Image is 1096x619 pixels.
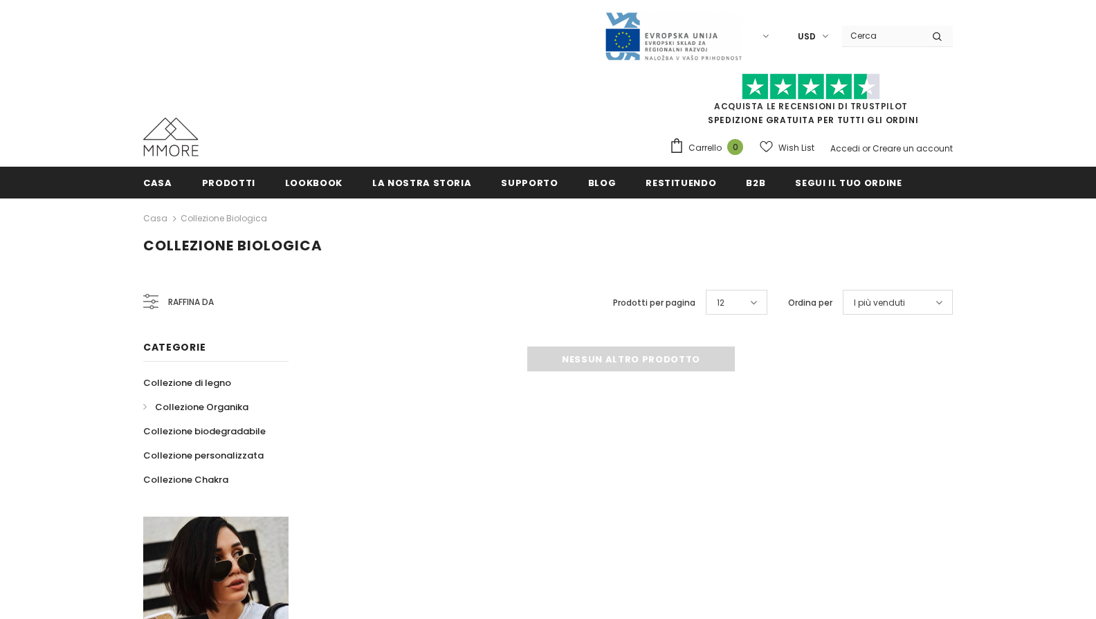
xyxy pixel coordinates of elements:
[588,176,616,190] span: Blog
[830,142,860,154] a: Accedi
[669,138,750,158] a: Carrello 0
[760,136,814,160] a: Wish List
[778,141,814,155] span: Wish List
[742,73,880,100] img: Fidati di Pilot Stars
[646,176,716,190] span: Restituendo
[746,176,765,190] span: B2B
[714,100,908,112] a: Acquista le recensioni di TrustPilot
[143,376,231,389] span: Collezione di legno
[501,176,558,190] span: supporto
[143,473,228,486] span: Collezione Chakra
[143,468,228,492] a: Collezione Chakra
[727,139,743,155] span: 0
[202,176,255,190] span: Prodotti
[669,80,953,126] span: SPEDIZIONE GRATUITA PER TUTTI GLI ORDINI
[604,30,742,41] a: Javni Razpis
[688,141,722,155] span: Carrello
[604,11,742,62] img: Javni Razpis
[372,167,471,198] a: La nostra storia
[646,167,716,198] a: Restituendo
[842,26,922,46] input: Search Site
[168,295,214,310] span: Raffina da
[202,167,255,198] a: Prodotti
[143,425,266,438] span: Collezione biodegradabile
[795,167,902,198] a: Segui il tuo ordine
[143,176,172,190] span: Casa
[854,296,905,310] span: I più venduti
[143,371,231,395] a: Collezione di legno
[501,167,558,198] a: supporto
[143,340,205,354] span: Categorie
[181,212,267,224] a: Collezione biologica
[143,118,199,156] img: Casi MMORE
[588,167,616,198] a: Blog
[143,210,167,227] a: Casa
[788,296,832,310] label: Ordina per
[143,443,264,468] a: Collezione personalizzata
[143,449,264,462] span: Collezione personalizzata
[143,395,248,419] a: Collezione Organika
[717,296,724,310] span: 12
[372,176,471,190] span: La nostra storia
[798,30,816,44] span: USD
[795,176,902,190] span: Segui il tuo ordine
[143,236,322,255] span: Collezione biologica
[873,142,953,154] a: Creare un account
[862,142,870,154] span: or
[746,167,765,198] a: B2B
[143,167,172,198] a: Casa
[613,296,695,310] label: Prodotti per pagina
[143,419,266,443] a: Collezione biodegradabile
[155,400,248,414] span: Collezione Organika
[285,167,342,198] a: Lookbook
[285,176,342,190] span: Lookbook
